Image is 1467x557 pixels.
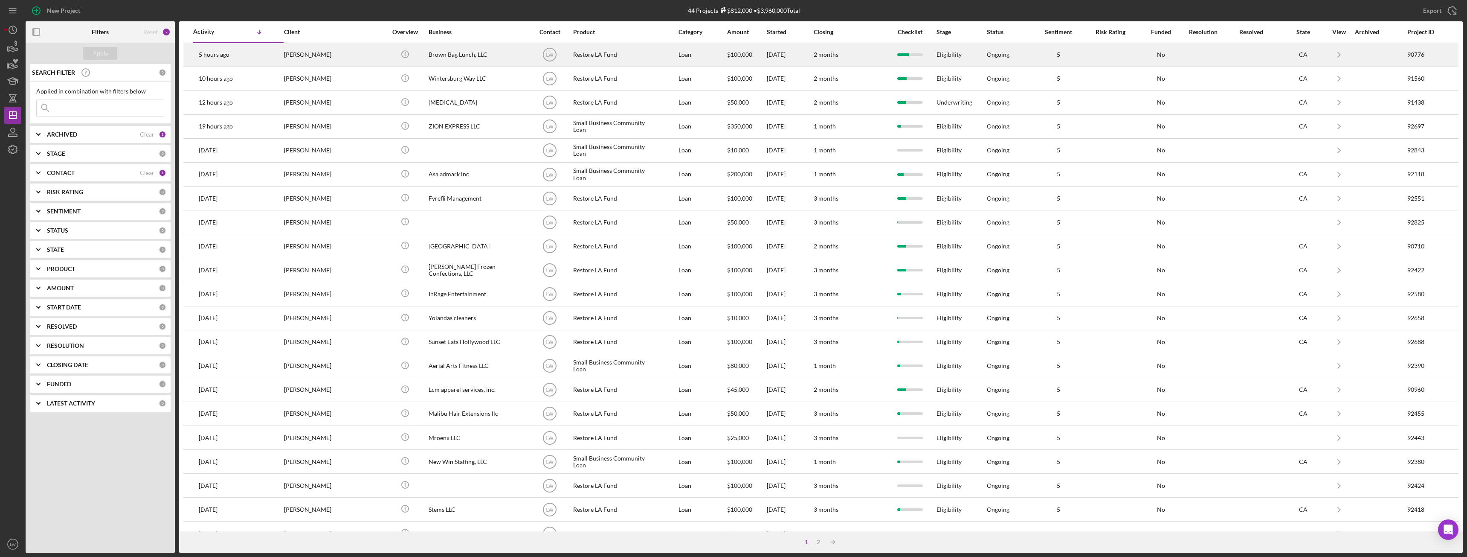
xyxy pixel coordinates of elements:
[1037,219,1080,226] div: 5
[546,363,554,369] text: LW
[284,163,369,186] div: [PERSON_NAME]
[159,284,166,292] div: 0
[47,285,74,292] b: AMOUNT
[284,235,369,257] div: [PERSON_NAME]
[936,379,977,401] div: Eligibility
[936,139,977,162] div: Eligibility
[284,187,369,210] div: [PERSON_NAME]
[284,139,369,162] div: [PERSON_NAME]
[1142,338,1180,345] div: No
[767,139,805,162] div: [DATE]
[767,211,805,233] div: [DATE]
[47,189,83,195] b: RISK RATING
[1407,67,1441,90] div: 91560
[678,91,718,114] div: Loan
[678,163,718,186] div: Loan
[429,307,514,330] div: Yolandas cleaners
[429,379,514,401] div: Lcm apparel services, inc.
[47,169,75,176] b: CONTACT
[546,387,554,393] text: LW
[767,283,805,305] div: [DATE]
[1407,379,1441,401] div: 90960
[987,147,1009,154] div: Ongoing
[727,195,752,202] span: $100,000
[284,331,369,353] div: [PERSON_NAME]
[1286,195,1320,202] div: CA
[47,150,65,157] b: STAGE
[159,265,166,273] div: 0
[678,211,718,233] div: Loan
[987,291,1009,297] div: Ongoing
[429,91,514,114] div: [MEDICAL_DATA]
[814,99,838,106] time: 2 months
[429,259,514,281] div: [PERSON_NAME] Frozen Confections, LLC
[159,361,166,369] div: 0
[936,307,977,330] div: Eligibility
[199,195,217,202] time: 2025-10-11 00:44
[936,29,977,35] div: Stage
[1142,75,1180,82] div: No
[1286,291,1320,297] div: CA
[1037,123,1080,130] div: 5
[678,67,718,90] div: Loan
[162,28,171,36] div: 2
[1142,315,1180,321] div: No
[284,355,369,377] div: [PERSON_NAME]
[199,51,229,58] time: 2025-10-13 19:15
[573,307,658,330] div: Restore LA Fund
[767,115,805,138] div: [DATE]
[47,265,75,272] b: PRODUCT
[429,235,514,257] div: [GEOGRAPHIC_DATA]
[1189,29,1230,35] div: Resolution
[573,379,658,401] div: Restore LA Fund
[143,29,158,35] div: Reset
[573,355,658,377] div: Small Business Community Loan
[546,339,554,345] text: LW
[1286,75,1320,82] div: CA
[1037,195,1080,202] div: 5
[1142,267,1180,274] div: No
[573,139,658,162] div: Small Business Community Loan
[727,290,752,297] span: $100,000
[429,44,514,66] div: Brown Bag Lunch, LLC
[284,283,369,305] div: [PERSON_NAME]
[1142,386,1180,393] div: No
[727,51,752,58] span: $100,000
[573,67,658,90] div: Restore LA Fund
[767,259,805,281] div: [DATE]
[1407,307,1441,330] div: 92658
[47,208,81,215] b: SENTIMENT
[936,283,977,305] div: Eligibility
[1037,75,1080,82] div: 5
[1239,29,1278,35] div: Resolved
[1407,235,1441,257] div: 90710
[727,219,749,226] span: $50,000
[727,362,749,369] span: $80,000
[1407,91,1441,114] div: 91438
[47,131,77,138] b: ARCHIVED
[936,211,977,233] div: Eligibility
[987,243,1009,250] div: Ongoing
[987,219,1009,226] div: Ongoing
[767,355,805,377] div: [DATE]
[546,172,554,178] text: LW
[429,115,514,138] div: ZION EXPRESS LLC
[987,410,1009,417] div: Ongoing
[284,91,369,114] div: [PERSON_NAME]
[814,219,838,226] time: 3 months
[429,187,514,210] div: Fyrefli Management
[1286,171,1320,178] div: CA
[987,362,1009,369] div: Ongoing
[1415,2,1463,19] button: Export
[159,169,166,177] div: 1
[727,170,752,178] span: $200,000
[140,169,154,176] div: Clear
[429,331,514,353] div: Sunset Eats Hollywood LLC
[767,187,805,210] div: [DATE]
[1142,195,1180,202] div: No
[814,314,838,321] time: 3 months
[93,47,108,60] div: Apply
[678,115,718,138] div: Loan
[1407,259,1441,281] div: 92422
[1286,99,1320,106] div: CA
